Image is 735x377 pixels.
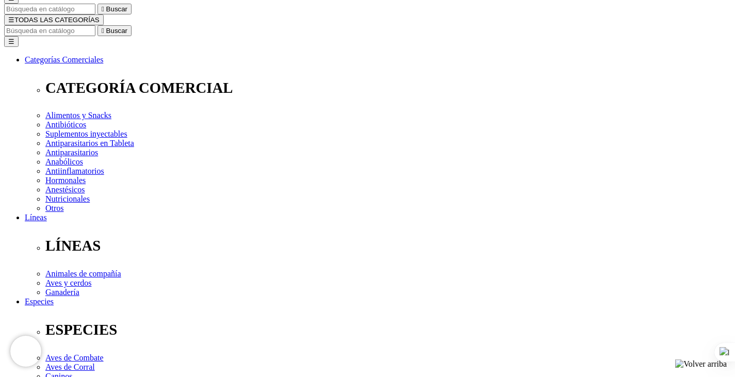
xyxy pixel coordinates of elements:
a: Anestésicos [45,185,85,194]
a: Suplementos inyectables [45,129,127,138]
a: Antibióticos [45,120,86,129]
button:  Buscar [97,25,132,36]
a: Aves de Corral [45,363,95,371]
i:  [102,27,104,35]
input: Buscar [4,25,95,36]
button: ☰ [4,36,19,47]
i:  [102,5,104,13]
a: Categorías Comerciales [25,55,103,64]
span: Buscar [106,5,127,13]
a: Aves y cerdos [45,278,91,287]
a: Hormonales [45,176,86,185]
img: Volver arriba [675,359,727,369]
a: Antiparasitarios [45,148,98,157]
p: LÍNEAS [45,237,731,254]
button: ☰TODAS LAS CATEGORÍAS [4,14,104,25]
a: Antiinflamatorios [45,167,104,175]
span: Buscar [106,27,127,35]
p: ESPECIES [45,321,731,338]
span: ☰ [8,16,14,24]
a: Líneas [25,213,47,222]
a: Otros [45,204,64,212]
a: Aves de Combate [45,353,104,362]
a: Animales de compañía [45,269,121,278]
a: Antiparasitarios en Tableta [45,139,134,147]
input: Buscar [4,4,95,14]
button:  Buscar [97,4,132,14]
a: Anabólicos [45,157,83,166]
a: Nutricionales [45,194,90,203]
a: Especies [25,297,54,306]
p: CATEGORÍA COMERCIAL [45,79,731,96]
iframe: Brevo live chat [10,336,41,367]
a: Alimentos y Snacks [45,111,111,120]
a: Ganadería [45,288,79,297]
